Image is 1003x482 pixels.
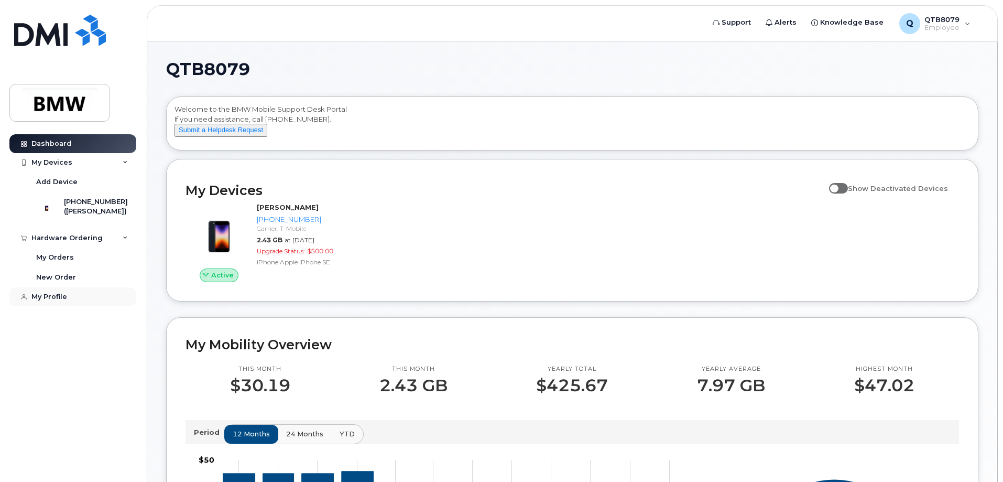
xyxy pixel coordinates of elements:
[230,376,290,395] p: $30.19
[194,208,244,258] img: image20231002-3703462-10zne2t.jpeg
[166,61,250,77] span: QTB8079
[257,203,319,211] strong: [PERSON_NAME]
[186,337,959,352] h2: My Mobility Overview
[957,436,995,474] iframe: Messenger Launcher
[286,429,323,439] span: 24 months
[257,258,365,266] div: iPhone Apple iPhone SE
[175,124,267,137] button: Submit a Helpdesk Request
[848,184,948,192] span: Show Deactivated Devices
[175,125,267,134] a: Submit a Helpdesk Request
[379,376,448,395] p: 2.43 GB
[257,236,282,244] span: 2.43 GB
[257,224,365,233] div: Carrier: T-Mobile
[340,429,355,439] span: YTD
[697,376,765,395] p: 7.97 GB
[257,215,365,224] div: [PHONE_NUMBER]
[829,178,837,187] input: Show Deactivated Devices
[186,202,369,282] a: Active[PERSON_NAME][PHONE_NUMBER]Carrier: T-Mobile2.43 GBat [DATE]Upgrade Status:$500.00iPhone Ap...
[186,183,824,198] h2: My Devices
[697,365,765,373] p: Yearly average
[536,365,608,373] p: Yearly total
[307,247,333,255] span: $500.00
[854,365,914,373] p: Highest month
[379,365,448,373] p: This month
[194,427,224,437] p: Period
[536,376,608,395] p: $425.67
[199,455,214,465] tspan: $50
[854,376,914,395] p: $47.02
[211,270,234,280] span: Active
[257,247,305,255] span: Upgrade Status:
[175,104,970,146] div: Welcome to the BMW Mobile Support Desk Portal If you need assistance, call [PHONE_NUMBER].
[285,236,314,244] span: at [DATE]
[230,365,290,373] p: This month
